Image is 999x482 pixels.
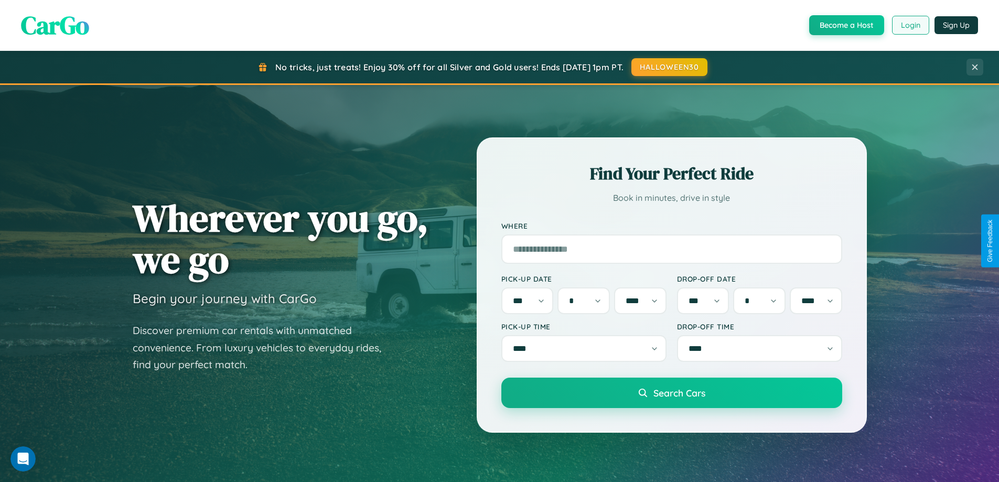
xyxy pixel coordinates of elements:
[21,8,89,42] span: CarGo
[986,220,994,262] div: Give Feedback
[677,322,842,331] label: Drop-off Time
[10,446,36,472] iframe: Intercom live chat
[501,274,667,283] label: Pick-up Date
[934,16,978,34] button: Sign Up
[501,190,842,206] p: Book in minutes, drive in style
[631,58,707,76] button: HALLOWEEN30
[275,62,624,72] span: No tricks, just treats! Enjoy 30% off for all Silver and Gold users! Ends [DATE] 1pm PT.
[501,162,842,185] h2: Find Your Perfect Ride
[133,322,395,373] p: Discover premium car rentals with unmatched convenience. From luxury vehicles to everyday rides, ...
[892,16,929,35] button: Login
[501,221,842,230] label: Where
[653,387,705,399] span: Search Cars
[677,274,842,283] label: Drop-off Date
[809,15,884,35] button: Become a Host
[133,197,428,280] h1: Wherever you go, we go
[133,291,317,306] h3: Begin your journey with CarGo
[501,322,667,331] label: Pick-up Time
[501,378,842,408] button: Search Cars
